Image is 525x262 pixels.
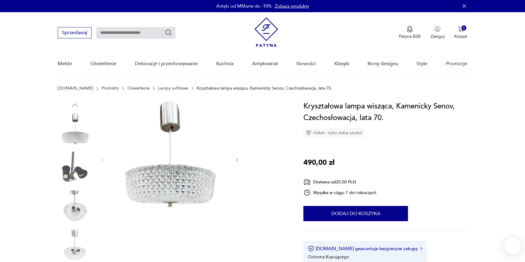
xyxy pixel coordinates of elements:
img: Ikona diamentu [306,130,311,136]
img: Zdjęcie produktu Kryształowa lampa wisząca, Kamenicky Senov, Czechosłowacja, lata 70. [111,101,228,218]
img: Ikona medalu [407,26,413,33]
a: Ikony designu [368,52,398,76]
div: Unikat - tylko jedna sztuka! [303,128,365,137]
button: [DOMAIN_NAME] gwarantuje bezpieczne zakupy [308,246,422,252]
p: Antyki od MMarte do -10% [216,3,272,9]
button: Dodaj do koszyka [303,206,408,221]
li: Ochrona Kupującego [308,254,349,260]
a: Antykwariat [252,52,278,76]
img: Zdjęcie produktu Kryształowa lampa wisząca, Kamenicky Senov, Czechosłowacja, lata 70. [58,152,92,186]
button: Sprzedawaj [58,27,92,38]
a: Promocje [446,52,467,76]
img: Zdjęcie produktu Kryształowa lampa wisząca, Kamenicky Senov, Czechosłowacja, lata 70. [58,190,92,225]
a: Sprzedawaj [58,31,92,35]
a: Style [416,52,427,76]
a: Produkty [102,86,119,91]
a: [DOMAIN_NAME] [58,86,93,91]
img: Zdjęcie produktu Kryształowa lampa wisząca, Kamenicky Senov, Czechosłowacja, lata 70. [58,113,92,147]
a: Lampy sufitowe [158,86,188,91]
button: Szukaj [165,29,172,36]
iframe: Smartsupp widget button [504,238,521,255]
a: Oświetlenie [90,52,116,76]
a: Zobacz produkty [275,3,309,9]
div: 0 [461,25,467,30]
a: Oświetlenie [127,86,150,91]
img: Patyna - sklep z meblami i dekoracjami vintage [254,17,278,47]
img: Ikona koszyka [458,26,464,32]
p: 490,00 zł [303,157,334,168]
div: Wysyłka w ciągu 7 dni roboczych [303,189,376,196]
img: Ikona dostawy [303,178,311,186]
button: Patyna B2B [399,26,421,39]
img: Ikonka użytkownika [434,26,440,32]
a: Klasyki [334,52,349,76]
h1: Kryształowa lampa wisząca, Kamenicky Senov, Czechosłowacja, lata 70. [303,101,467,124]
p: Koszyk [454,34,467,39]
a: Ikona medaluPatyna B2B [399,26,421,39]
img: Ikona certyfikatu [308,246,314,252]
p: Kryształowa lampa wisząca, Kamenicky Senov, Czechosłowacja, lata 70. [197,86,332,91]
img: Ikona strzałki w prawo [420,247,422,250]
a: Meble [58,52,72,76]
p: Patyna B2B [399,34,421,39]
a: Nowości [296,52,316,76]
button: 0Koszyk [454,26,467,39]
a: Dekoracje i przechowywanie [135,52,198,76]
p: Zaloguj [430,34,444,39]
div: Dostawa od 25,00 PLN [303,178,376,186]
a: Kuchnia [216,52,233,76]
button: Zaloguj [430,26,444,39]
